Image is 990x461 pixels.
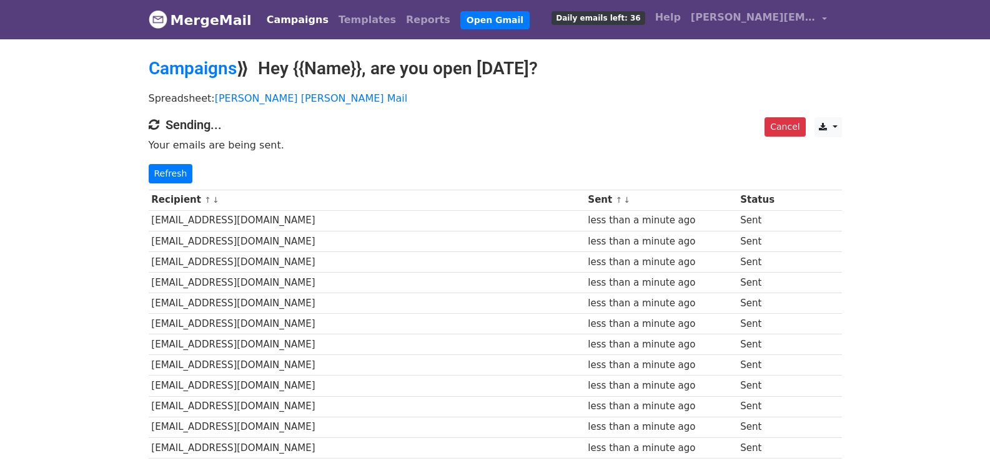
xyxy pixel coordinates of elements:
span: Daily emails left: 36 [552,11,645,25]
a: [PERSON_NAME] [PERSON_NAME] Mail [215,92,407,104]
td: [EMAIL_ADDRESS][DOMAIN_NAME] [149,251,585,272]
td: Sent [737,231,791,251]
div: less than a minute ago [588,255,734,269]
td: [EMAIL_ADDRESS][DOMAIN_NAME] [149,437,585,458]
td: Sent [737,376,791,396]
td: Sent [737,396,791,417]
td: [EMAIL_ADDRESS][DOMAIN_NAME] [149,272,585,293]
div: less than a minute ago [588,213,734,228]
img: MergeMail logo [149,10,167,29]
td: [EMAIL_ADDRESS][DOMAIN_NAME] [149,396,585,417]
h4: Sending... [149,117,842,132]
a: ↓ [623,195,630,205]
td: [EMAIL_ADDRESS][DOMAIN_NAME] [149,293,585,314]
div: less than a minute ago [588,235,734,249]
td: Sent [737,417,791,437]
td: Sent [737,314,791,334]
div: less than a minute ago [588,337,734,352]
td: Sent [737,293,791,314]
a: Daily emails left: 36 [547,5,650,30]
td: Sent [737,251,791,272]
a: ↑ [204,195,211,205]
span: [PERSON_NAME][EMAIL_ADDRESS][DOMAIN_NAME] [691,10,816,25]
td: [EMAIL_ADDRESS][DOMAIN_NAME] [149,334,585,355]
a: MergeMail [149,7,252,33]
div: less than a minute ago [588,441,734,455]
td: [EMAIL_ADDRESS][DOMAIN_NAME] [149,376,585,396]
td: Sent [737,272,791,293]
th: Recipient [149,190,585,210]
div: less than a minute ago [588,379,734,393]
div: less than a minute ago [588,276,734,290]
a: Help [650,5,686,30]
a: Campaigns [149,58,237,79]
div: less than a minute ago [588,296,734,311]
div: less than a minute ago [588,399,734,414]
td: [EMAIL_ADDRESS][DOMAIN_NAME] [149,231,585,251]
a: Templates [334,7,401,32]
td: [EMAIL_ADDRESS][DOMAIN_NAME] [149,210,585,231]
a: Refresh [149,164,193,183]
div: less than a minute ago [588,317,734,331]
a: ↓ [212,195,219,205]
td: Sent [737,437,791,458]
td: [EMAIL_ADDRESS][DOMAIN_NAME] [149,417,585,437]
a: Campaigns [262,7,334,32]
th: Sent [585,190,738,210]
div: less than a minute ago [588,420,734,434]
td: Sent [737,355,791,376]
td: [EMAIL_ADDRESS][DOMAIN_NAME] [149,314,585,334]
a: Cancel [765,117,805,137]
td: Sent [737,210,791,231]
a: [PERSON_NAME][EMAIL_ADDRESS][DOMAIN_NAME] [686,5,832,34]
p: Your emails are being sent. [149,138,842,152]
p: Spreadsheet: [149,92,842,105]
th: Status [737,190,791,210]
a: ↑ [615,195,622,205]
a: Reports [401,7,455,32]
td: Sent [737,334,791,355]
td: [EMAIL_ADDRESS][DOMAIN_NAME] [149,355,585,376]
h2: ⟫ Hey {{Name}}, are you open [DATE]? [149,58,842,79]
a: Open Gmail [460,11,530,29]
div: less than a minute ago [588,358,734,372]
